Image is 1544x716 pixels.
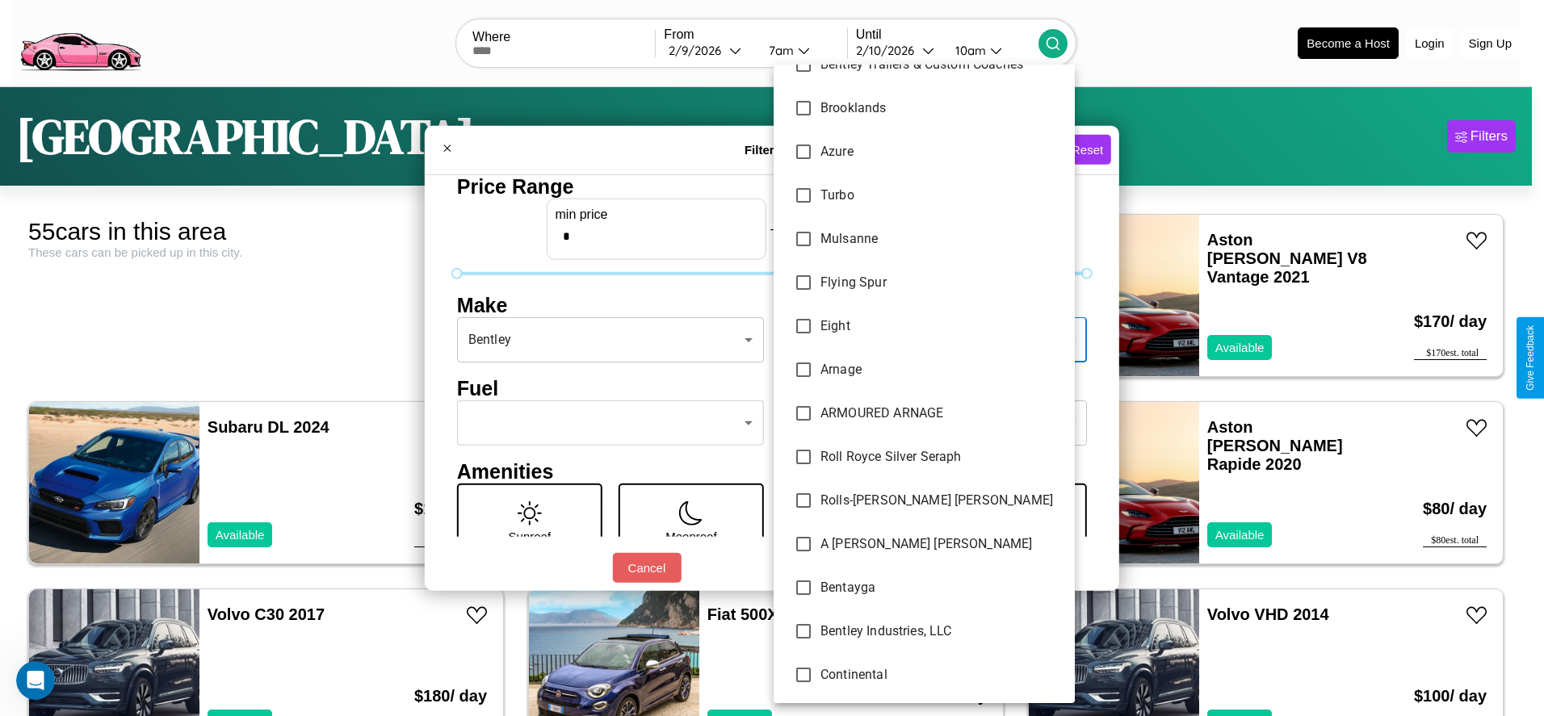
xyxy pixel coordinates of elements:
iframe: Intercom live chat [16,661,55,700]
div: Give Feedback [1525,325,1536,391]
span: Bentley Industries, LLC [820,622,1062,641]
span: Roll Royce Silver Seraph [820,447,1062,467]
span: Azure [820,142,1062,161]
span: Brooklands [820,98,1062,118]
span: Mulsanne [820,229,1062,249]
span: Eight [820,316,1062,336]
span: Rolls-[PERSON_NAME] [PERSON_NAME] [820,491,1062,510]
span: Flying Spur [820,273,1062,292]
span: Bentayga [820,578,1062,597]
span: ARMOURED ARNAGE [820,404,1062,423]
span: Turbo [820,186,1062,205]
span: Continental [820,665,1062,685]
span: Bentley Trailers & Custom Coaches [820,55,1062,74]
span: Arnage [820,360,1062,379]
span: A [PERSON_NAME] [PERSON_NAME] [820,534,1062,554]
